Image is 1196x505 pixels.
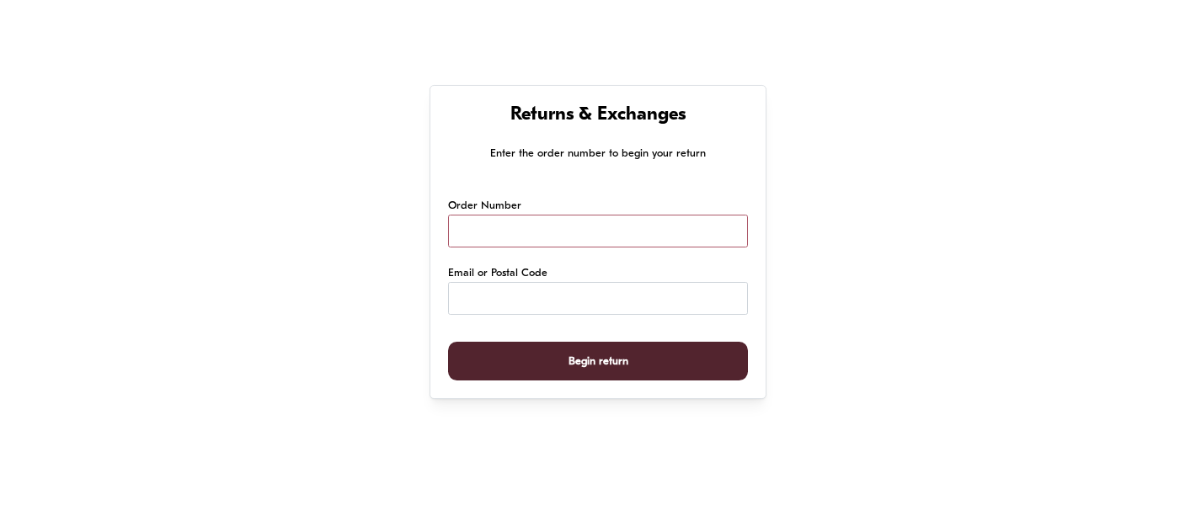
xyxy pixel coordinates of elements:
[448,104,748,128] h1: Returns & Exchanges
[448,265,547,282] label: Email or Postal Code
[448,145,748,162] p: Enter the order number to begin your return
[569,343,628,380] span: Begin return
[448,198,521,215] label: Order Number
[448,342,748,381] button: Begin return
